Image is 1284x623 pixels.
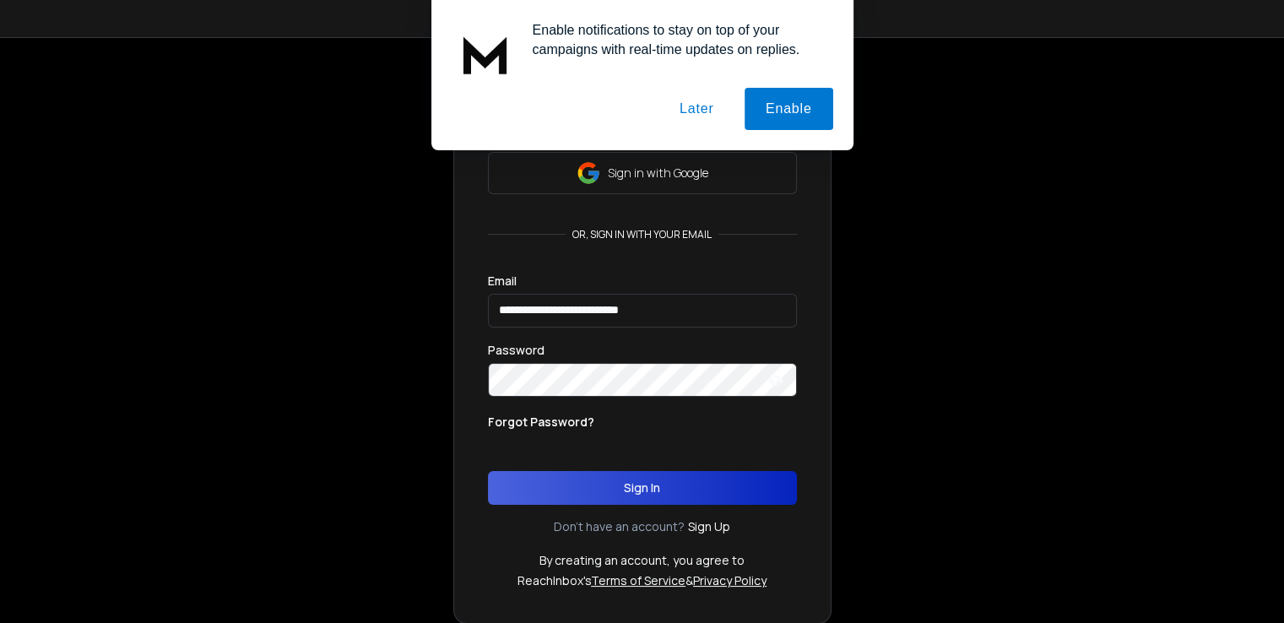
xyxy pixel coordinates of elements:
p: Don't have an account? [554,518,685,535]
p: Forgot Password? [488,414,594,431]
p: or, sign in with your email [566,228,718,241]
button: Sign In [488,471,797,505]
p: Sign in with Google [608,165,708,181]
img: notification icon [452,20,519,88]
button: Later [658,88,734,130]
button: Enable [745,88,833,130]
label: Email [488,275,517,287]
label: Password [488,344,544,356]
div: Enable notifications to stay on top of your campaigns with real-time updates on replies. [519,20,833,59]
a: Terms of Service [591,572,685,588]
a: Privacy Policy [693,572,767,588]
p: By creating an account, you agree to [539,552,745,569]
button: Sign in with Google [488,152,797,194]
p: ReachInbox's & [517,572,767,589]
a: Sign Up [688,518,730,535]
